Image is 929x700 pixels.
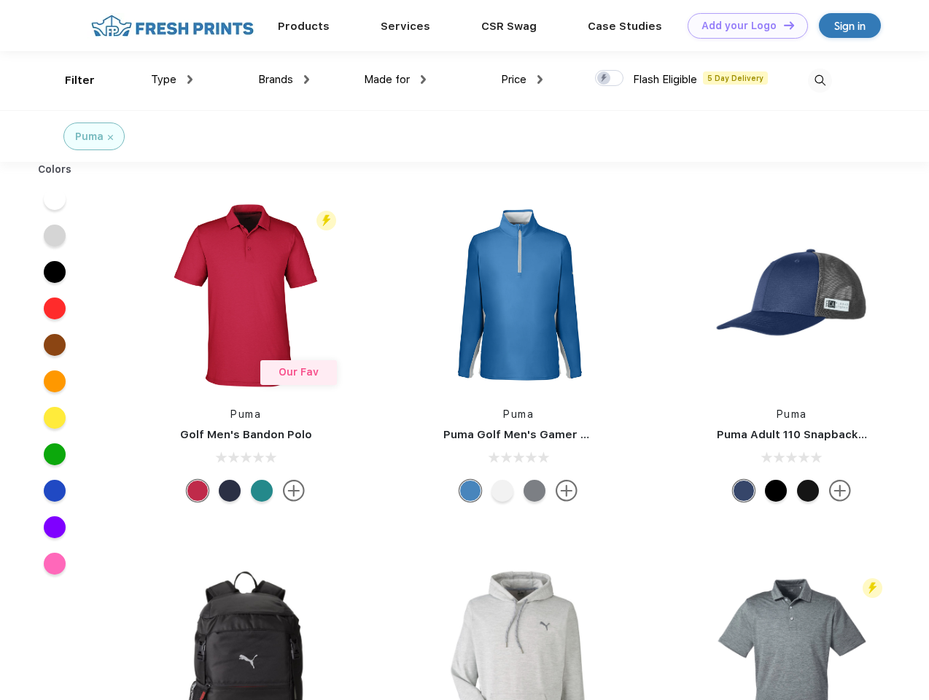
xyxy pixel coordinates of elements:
img: func=resize&h=266 [421,198,615,392]
div: Sign in [834,17,866,34]
a: Puma [503,408,534,420]
img: func=resize&h=266 [695,198,889,392]
img: flash_active_toggle.svg [863,578,882,598]
a: Services [381,20,430,33]
div: Add your Logo [701,20,777,32]
a: Puma Golf Men's Gamer Golf Quarter-Zip [443,428,674,441]
img: dropdown.png [537,75,543,84]
span: Flash Eligible [633,73,697,86]
a: Golf Men's Bandon Polo [180,428,312,441]
a: Sign in [819,13,881,38]
div: Quiet Shade [524,480,545,502]
div: Colors [27,162,83,177]
div: Navy Blazer [219,480,241,502]
img: dropdown.png [187,75,193,84]
a: Puma [230,408,261,420]
img: func=resize&h=266 [149,198,343,392]
div: Bright Cobalt [459,480,481,502]
div: Puma [75,129,104,144]
img: filter_cancel.svg [108,135,113,140]
span: Type [151,73,176,86]
img: dropdown.png [304,75,309,84]
img: more.svg [283,480,305,502]
img: fo%20logo%202.webp [87,13,258,39]
div: Pma Blk Pma Blk [765,480,787,502]
a: Puma [777,408,807,420]
a: CSR Swag [481,20,537,33]
img: more.svg [829,480,851,502]
span: Brands [258,73,293,86]
span: Price [501,73,526,86]
img: more.svg [556,480,578,502]
div: Peacoat with Qut Shd [733,480,755,502]
a: Products [278,20,330,33]
div: Pma Blk with Pma Blk [797,480,819,502]
img: dropdown.png [421,75,426,84]
div: Bright White [491,480,513,502]
div: Ski Patrol [187,480,209,502]
span: 5 Day Delivery [703,71,768,85]
img: DT [784,21,794,29]
img: desktop_search.svg [808,69,832,93]
span: Made for [364,73,410,86]
div: Filter [65,72,95,89]
div: Green Lagoon [251,480,273,502]
img: flash_active_toggle.svg [316,211,336,230]
span: Our Fav [279,366,319,378]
